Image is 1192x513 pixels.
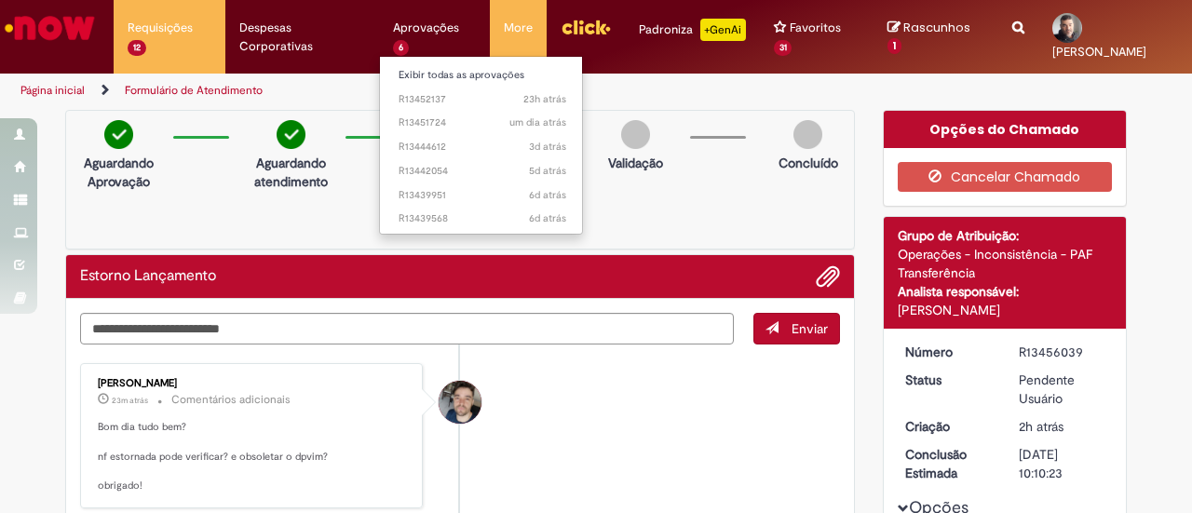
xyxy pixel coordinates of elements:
a: Formulário de Atendimento [125,83,263,98]
p: +GenAi [700,19,746,41]
textarea: Digite sua mensagem aqui... [80,313,734,344]
div: Guilherme Luiz Taveiros Adao [439,381,481,424]
a: Aberto R13439568 : [380,209,585,229]
span: [PERSON_NAME] [1052,44,1146,60]
span: 23m atrás [112,395,148,406]
div: Opções do Chamado [884,111,1127,148]
time: 25/08/2025 14:31:52 [529,140,566,154]
img: img-circle-grey.png [621,120,650,149]
p: Validação [608,154,663,172]
dt: Status [891,371,1006,389]
button: Cancelar Chamado [898,162,1113,192]
dt: Número [891,343,1006,361]
span: 31 [774,40,792,56]
span: R13439568 [399,211,566,226]
div: R13456039 [1019,343,1105,361]
time: 22/08/2025 13:44:58 [529,188,566,202]
time: 27/08/2025 12:08:07 [523,92,566,106]
p: Aguardando atendimento [246,154,336,191]
button: Enviar [753,313,840,344]
img: img-circle-grey.png [793,120,822,149]
span: um dia atrás [509,115,566,129]
a: Aberto R13442054 : [380,161,585,182]
dt: Conclusão Estimada [891,445,1006,482]
p: Concluído [779,154,838,172]
span: R13452137 [399,92,566,107]
span: R13451724 [399,115,566,130]
span: 23h atrás [523,92,566,106]
span: 12 [128,40,146,56]
span: Enviar [792,320,828,337]
img: ServiceNow [2,9,98,47]
p: Bom dia tudo bem? nf estornada pode verificar? e obsoletar o dpvim? obrigado! [98,420,408,493]
button: Adicionar anexos [816,264,840,289]
div: Analista responsável: [898,282,1113,301]
div: [PERSON_NAME] [98,378,408,389]
span: 5d atrás [529,164,566,178]
span: Rascunhos [903,19,970,36]
h2: Estorno Lançamento Histórico de tíquete [80,268,216,285]
ul: Trilhas de página [14,74,780,108]
a: Página inicial [20,83,85,98]
div: Padroniza [639,19,746,41]
span: More [504,19,533,37]
a: Aberto R13439951 : [380,185,585,206]
span: 2h atrás [1019,418,1063,435]
a: Aberto R13451724 : [380,113,585,133]
time: 27/08/2025 11:04:39 [509,115,566,129]
time: 28/08/2025 10:50:06 [112,395,148,406]
img: check-circle-green.png [277,120,305,149]
a: Aberto R13444612 : [380,137,585,157]
span: Requisições [128,19,193,37]
span: Aprovações [393,19,459,37]
div: 28/08/2025 09:10:19 [1019,417,1105,436]
span: 1 [887,38,901,55]
span: 6d atrás [529,211,566,225]
ul: Aprovações [379,56,583,235]
time: 22/08/2025 11:51:00 [529,211,566,225]
small: Comentários adicionais [171,392,291,408]
span: 6d atrás [529,188,566,202]
div: [DATE] 10:10:23 [1019,445,1105,482]
time: 23/08/2025 15:18:36 [529,164,566,178]
span: Favoritos [790,19,841,37]
div: Pendente Usuário [1019,371,1105,408]
dt: Criação [891,417,1006,436]
img: click_logo_yellow_360x200.png [561,13,611,41]
span: Despesas Corporativas [239,19,365,56]
span: 3d atrás [529,140,566,154]
span: R13442054 [399,164,566,179]
div: Grupo de Atribuição: [898,226,1113,245]
span: R13439951 [399,188,566,203]
div: Operações - Inconsistência - PAF Transferência [898,245,1113,282]
span: R13444612 [399,140,566,155]
img: check-circle-green.png [104,120,133,149]
a: Aberto R13452137 : [380,89,585,110]
p: Aguardando Aprovação [74,154,164,191]
div: [PERSON_NAME] [898,301,1113,319]
span: 6 [393,40,409,56]
a: Exibir todas as aprovações [380,65,585,86]
a: Rascunhos [887,20,984,54]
